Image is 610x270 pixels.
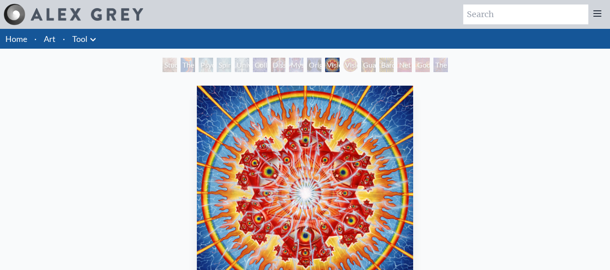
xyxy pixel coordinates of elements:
a: Tool [72,32,88,45]
div: Original Face [307,58,321,72]
div: Spiritual Energy System [217,58,231,72]
li: · [31,29,40,49]
div: The Torch [181,58,195,72]
div: Net of Being [397,58,412,72]
a: Art [44,32,56,45]
div: Mystic Eye [289,58,303,72]
div: Vision Crystal [325,58,340,72]
div: The Great Turn [433,58,448,72]
div: Dissectional Art for Tool's Lateralus CD [271,58,285,72]
input: Search [463,5,588,24]
div: Guardian of Infinite Vision [361,58,376,72]
div: Godself [415,58,430,72]
div: Universal Mind Lattice [235,58,249,72]
div: Bardo Being [379,58,394,72]
div: Psychic Energy System [199,58,213,72]
div: Study for the Great Turn [163,58,177,72]
a: Home [5,34,27,44]
div: Collective Vision [253,58,267,72]
li: · [59,29,69,49]
div: Vision Crystal Tondo [343,58,358,72]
